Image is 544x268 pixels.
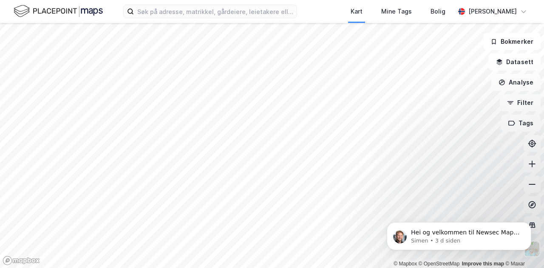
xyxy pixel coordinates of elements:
[462,261,504,267] a: Improve this map
[491,74,541,91] button: Analyse
[394,261,417,267] a: Mapbox
[419,261,460,267] a: OpenStreetMap
[500,94,541,111] button: Filter
[431,6,445,17] div: Bolig
[489,54,541,71] button: Datasett
[134,5,297,18] input: Søk på adresse, matrikkel, gårdeiere, leietakere eller personer
[468,6,517,17] div: [PERSON_NAME]
[14,4,103,19] img: logo.f888ab2527a4732fd821a326f86c7f29.svg
[381,6,412,17] div: Mine Tags
[374,204,544,264] iframe: Intercom notifications melding
[3,256,40,265] a: Mapbox homepage
[351,6,363,17] div: Kart
[501,115,541,132] button: Tags
[483,33,541,50] button: Bokmerker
